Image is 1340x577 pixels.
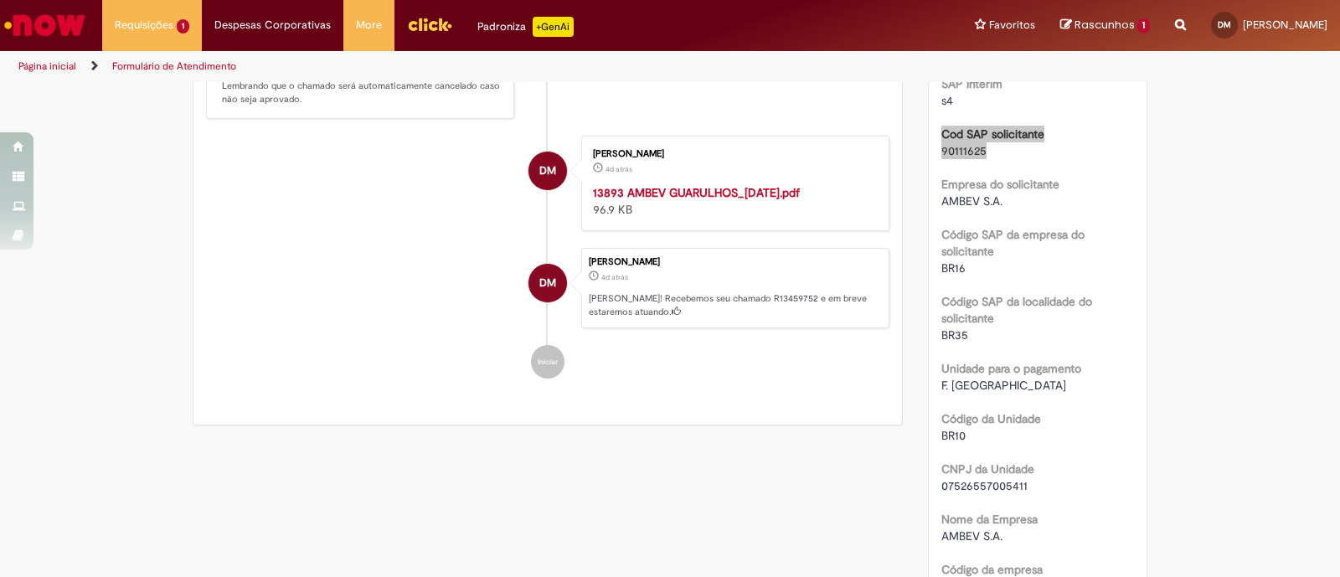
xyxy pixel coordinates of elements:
[941,562,1043,577] b: Código da empresa
[533,17,574,37] p: +GenAi
[941,260,966,276] span: BR16
[589,257,880,267] div: [PERSON_NAME]
[18,59,76,73] a: Página inicial
[177,19,189,33] span: 1
[115,17,173,33] span: Requisições
[539,151,556,191] span: DM
[13,51,881,82] ul: Trilhas de página
[989,17,1035,33] span: Favoritos
[941,461,1034,477] b: CNPJ da Unidade
[941,76,1002,91] b: SAP Interim
[206,248,889,328] li: Daniele Mesquita
[941,193,1002,209] span: AMBEV S.A.
[2,8,88,42] img: ServiceNow
[941,227,1085,259] b: Código SAP da empresa do solicitante
[941,93,953,108] span: s4
[214,17,331,33] span: Despesas Corporativas
[941,126,1044,142] b: Cod SAP solicitante
[941,512,1038,527] b: Nome da Empresa
[593,185,800,200] a: 13893 AMBEV GUARULHOS_[DATE].pdf
[593,149,872,159] div: [PERSON_NAME]
[601,272,628,282] span: 4d atrás
[112,59,236,73] a: Formulário de Atendimento
[941,361,1081,376] b: Unidade para o pagamento
[593,184,872,218] div: 96.9 KB
[601,272,628,282] time: 28/08/2025 18:00:27
[589,292,880,318] p: [PERSON_NAME]! Recebemos seu chamado R13459752 e em breve estaremos atuando.
[941,428,966,443] span: BR10
[941,143,987,158] span: 90111625
[941,478,1028,493] span: 07526557005411
[528,264,567,302] div: Daniele Mesquita
[941,378,1066,393] span: F. [GEOGRAPHIC_DATA]
[1137,18,1150,33] span: 1
[356,17,382,33] span: More
[1075,17,1135,33] span: Rascunhos
[606,164,632,174] span: 4d atrás
[1060,18,1150,33] a: Rascunhos
[606,164,632,174] time: 28/08/2025 18:00:20
[941,327,968,343] span: BR35
[941,528,1002,544] span: AMBEV S.A.
[539,263,556,303] span: DM
[528,152,567,190] div: Daniele Mesquita
[941,411,1041,426] b: Código da Unidade
[477,17,574,37] div: Padroniza
[1218,19,1231,30] span: DM
[941,294,1092,326] b: Código SAP da localidade do solicitante
[941,177,1059,192] b: Empresa do solicitante
[407,12,452,37] img: click_logo_yellow_360x200.png
[1243,18,1327,32] span: [PERSON_NAME]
